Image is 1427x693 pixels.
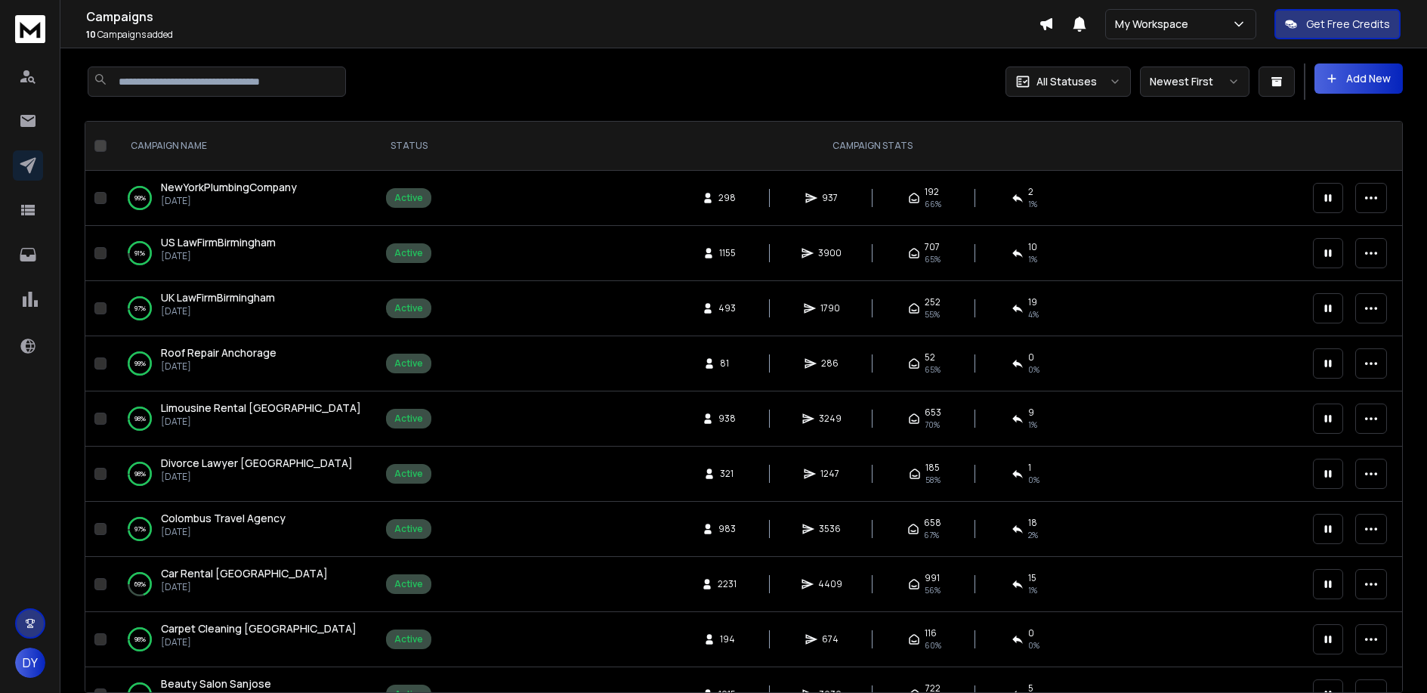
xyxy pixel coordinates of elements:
[1028,308,1039,320] span: 4 %
[925,308,940,320] span: 55 %
[161,416,361,428] p: [DATE]
[925,462,940,474] span: 185
[1028,296,1037,308] span: 19
[1028,462,1031,474] span: 1
[1028,572,1036,584] span: 15
[718,302,736,314] span: 493
[15,648,45,678] button: DY
[925,572,940,584] span: 991
[113,557,377,612] td: 69%Car Rental [GEOGRAPHIC_DATA][DATE]
[161,456,353,471] a: Divorce Lawyer [GEOGRAPHIC_DATA]
[1028,198,1037,210] span: 1 %
[394,468,423,480] div: Active
[134,301,146,316] p: 97 %
[1028,419,1037,431] span: 1 %
[134,632,146,647] p: 98 %
[134,466,146,481] p: 98 %
[925,186,939,198] span: 192
[134,411,146,426] p: 98 %
[720,633,735,645] span: 194
[161,676,271,691] span: Beauty Salon Sanjose
[161,636,357,648] p: [DATE]
[134,521,146,537] p: 97 %
[15,15,45,43] img: logo
[161,566,328,580] span: Car Rental [GEOGRAPHIC_DATA]
[161,180,297,194] span: NewYorkPlumbingCompany
[161,235,276,250] a: US LawFirmBirmingham
[822,633,839,645] span: 674
[1028,517,1037,529] span: 18
[134,356,146,371] p: 99 %
[925,407,941,419] span: 653
[394,192,423,204] div: Active
[161,290,275,305] span: UK LawFirmBirmingham
[1115,17,1194,32] p: My Workspace
[113,171,377,226] td: 99%NewYorkPlumbingCompany[DATE]
[161,345,276,360] a: Roof Repair Anchorage
[161,621,357,636] a: Carpet Cleaning [GEOGRAPHIC_DATA]
[718,523,736,535] span: 983
[161,456,353,470] span: Divorce Lawyer [GEOGRAPHIC_DATA]
[161,511,286,526] a: Colombus Travel Agency
[86,29,1039,41] p: Campaigns added
[113,336,377,391] td: 99%Roof Repair Anchorage[DATE]
[86,8,1039,26] h1: Campaigns
[134,190,146,206] p: 99 %
[113,612,377,667] td: 98%Carpet Cleaning [GEOGRAPHIC_DATA][DATE]
[161,401,361,416] a: Limousine Rental [GEOGRAPHIC_DATA]
[925,627,937,639] span: 116
[1140,67,1249,97] button: Newest First
[113,281,377,336] td: 97%UK LawFirmBirmingham[DATE]
[161,250,276,262] p: [DATE]
[1036,74,1097,89] p: All Statuses
[394,357,423,370] div: Active
[1028,364,1039,376] span: 0 %
[719,247,736,259] span: 1155
[1314,63,1403,94] button: Add New
[819,523,841,535] span: 3536
[394,413,423,425] div: Active
[394,578,423,590] div: Active
[925,296,941,308] span: 252
[1028,407,1034,419] span: 9
[113,502,377,557] td: 97%Colombus Travel Agency[DATE]
[161,511,286,525] span: Colombus Travel Agency
[161,566,328,581] a: Car Rental [GEOGRAPHIC_DATA]
[161,581,328,593] p: [DATE]
[1028,241,1037,253] span: 10
[1028,627,1034,639] span: 0
[161,195,297,207] p: [DATE]
[1028,529,1038,541] span: 2 %
[925,474,941,486] span: 58 %
[818,578,842,590] span: 4409
[925,419,940,431] span: 70 %
[718,578,737,590] span: 2231
[819,413,842,425] span: 3249
[86,28,96,41] span: 10
[134,246,145,261] p: 91 %
[1028,639,1039,651] span: 0 %
[161,471,353,483] p: [DATE]
[925,584,941,596] span: 56 %
[161,676,271,691] a: Beauty Salon Sanjose
[1028,253,1037,265] span: 1 %
[925,241,940,253] span: 707
[818,247,842,259] span: 3900
[924,529,939,541] span: 67 %
[394,633,423,645] div: Active
[134,577,146,592] p: 69 %
[161,360,276,373] p: [DATE]
[821,357,839,370] span: 286
[720,468,735,480] span: 321
[720,357,735,370] span: 81
[1028,584,1037,596] span: 1 %
[377,122,440,171] th: STATUS
[1028,474,1039,486] span: 0 %
[822,192,838,204] span: 937
[1028,186,1033,198] span: 2
[161,305,275,317] p: [DATE]
[925,639,941,651] span: 60 %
